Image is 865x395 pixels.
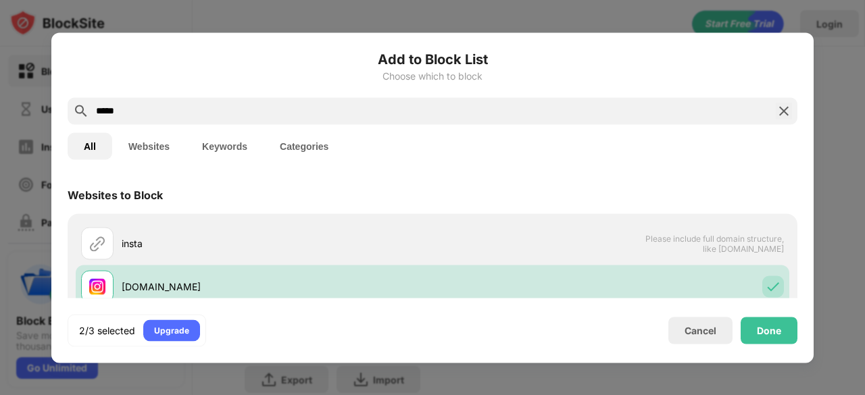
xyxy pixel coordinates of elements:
[89,235,105,251] img: url.svg
[68,70,797,81] div: Choose which to block
[122,236,432,251] div: insta
[757,325,781,336] div: Done
[264,132,345,159] button: Categories
[122,280,432,294] div: [DOMAIN_NAME]
[112,132,186,159] button: Websites
[68,49,797,69] h6: Add to Block List
[685,325,716,336] div: Cancel
[645,233,784,253] span: Please include full domain structure, like [DOMAIN_NAME]
[186,132,264,159] button: Keywords
[776,103,792,119] img: search-close
[73,103,89,119] img: search.svg
[89,278,105,294] img: favicons
[79,323,135,337] div: 2/3 selected
[68,132,112,159] button: All
[68,188,163,201] div: Websites to Block
[154,323,189,337] div: Upgrade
